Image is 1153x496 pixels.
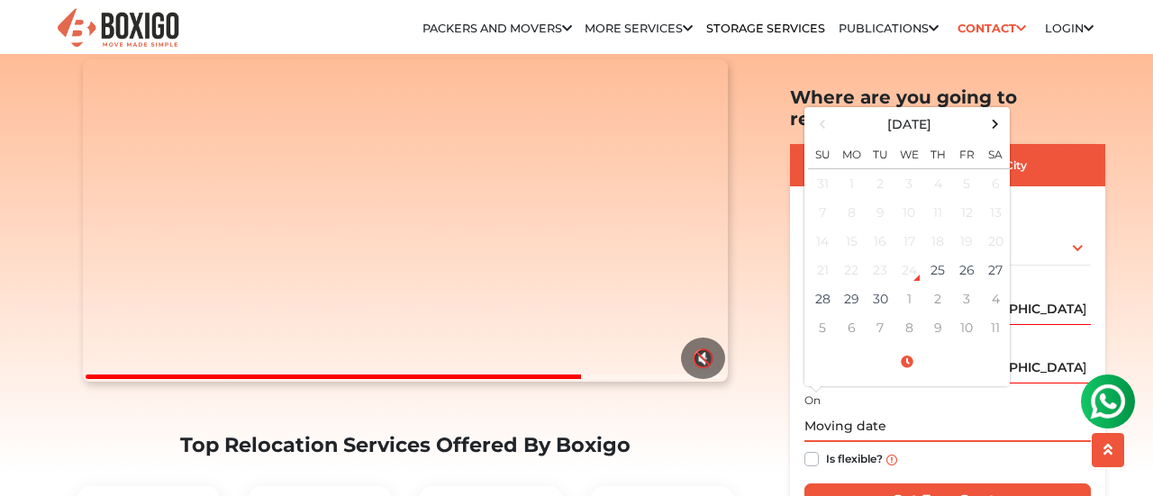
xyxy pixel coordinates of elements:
[984,113,1008,137] span: Next Month
[18,18,54,54] img: whatsapp-icon.svg
[981,138,1010,170] th: Sa
[952,14,1032,42] a: Contact
[837,112,981,138] th: Select Month
[585,22,693,35] a: More services
[808,355,1006,371] a: Select Time
[804,393,821,410] label: On
[837,138,866,170] th: Mo
[811,113,835,137] span: Previous Month
[895,257,922,284] div: 24
[422,22,572,35] a: Packers and Movers
[808,138,837,170] th: Su
[1045,22,1094,35] a: Login
[894,138,923,170] th: We
[55,6,181,50] img: Boxigo
[706,22,825,35] a: Storage Services
[790,86,1105,130] h2: Where are you going to relocate?
[83,59,727,382] video: Your browser does not support the video tag.
[952,138,981,170] th: Fr
[923,138,952,170] th: Th
[866,138,894,170] th: Tu
[886,455,897,465] img: info
[681,338,725,379] button: 🔇
[1092,433,1124,467] button: scroll up
[826,449,883,468] label: Is flexible?
[839,22,939,35] a: Publications
[77,433,734,457] h2: Top Relocation Services Offered By Boxigo
[804,411,1091,443] input: Moving date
